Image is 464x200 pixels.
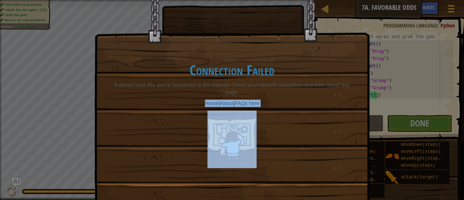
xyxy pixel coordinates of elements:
[110,62,354,78] h1: Connection Failed
[218,100,220,106] span: |
[205,100,218,106] a: Home
[110,81,354,96] p: It doesn’t look like you’re connected to the internet! Check your network connection and then rel...
[207,118,257,160] img: 404_2.png
[233,100,235,106] span: |
[220,100,233,106] a: About
[235,100,259,106] a: FAQs here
